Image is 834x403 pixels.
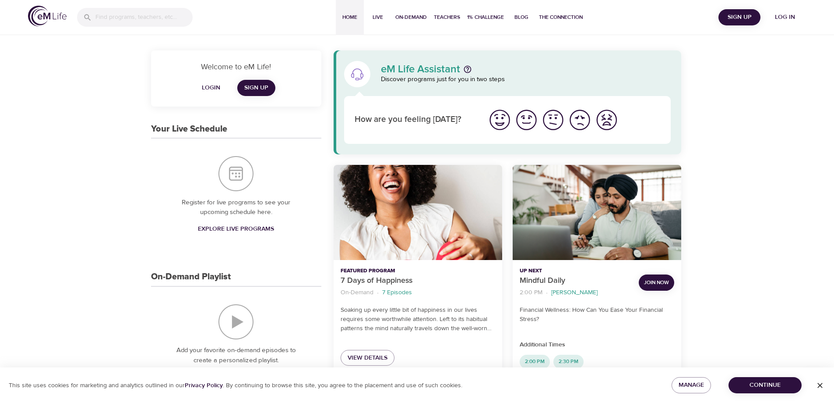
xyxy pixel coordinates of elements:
span: Sign Up [244,82,268,93]
span: Explore Live Programs [198,224,274,235]
p: On-Demand [341,288,373,297]
p: Additional Times [520,340,674,350]
span: Manage [679,380,704,391]
span: Log in [767,12,802,23]
p: Add your favorite on-demand episodes to create a personalized playlist. [169,346,304,365]
p: 7 Days of Happiness [341,275,495,287]
p: Welcome to eM Life! [162,61,311,73]
input: Find programs, teachers, etc... [95,8,193,27]
img: On-Demand Playlist [218,304,253,339]
span: The Connection [539,13,583,22]
img: great [488,108,512,132]
a: Privacy Policy [185,382,223,389]
button: I'm feeling good [513,107,540,133]
span: Blog [511,13,532,22]
span: On-Demand [395,13,427,22]
button: Continue [728,377,802,393]
p: Up Next [520,267,632,275]
p: Soaking up every little bit of happiness in our lives requires some worthwhile attention. Left to... [341,306,495,333]
p: [PERSON_NAME] [551,288,598,297]
img: ok [541,108,565,132]
button: I'm feeling worst [593,107,620,133]
span: View Details [348,353,387,364]
p: Mindful Daily [520,275,632,287]
button: Mindful Daily [513,165,681,260]
span: 2:30 PM [553,358,584,365]
button: Manage [672,377,711,393]
span: 2:00 PM [520,358,550,365]
img: bad [568,108,592,132]
button: I'm feeling great [486,107,513,133]
p: Featured Program [341,267,495,275]
button: 7 Days of Happiness [334,165,502,260]
img: good [514,108,538,132]
span: Join Now [644,278,669,287]
button: Join Now [639,275,674,291]
nav: breadcrumb [520,287,632,299]
nav: breadcrumb [341,287,495,299]
a: Explore Live Programs [194,221,278,237]
span: 1% Challenge [467,13,504,22]
p: eM Life Assistant [381,64,460,75]
p: Financial Wellness: How Can You Ease Your Financial Stress? [520,306,674,324]
span: Continue [735,380,795,391]
h3: On-Demand Playlist [151,272,231,282]
span: Teachers [434,13,460,22]
a: Sign Up [237,80,275,96]
h3: Your Live Schedule [151,124,227,134]
p: 7 Episodes [382,288,412,297]
p: Discover programs just for you in two steps [381,75,671,85]
button: Log in [764,9,806,25]
a: View Details [341,350,394,366]
div: 2:30 PM [553,355,584,369]
div: 2:00 PM [520,355,550,369]
button: I'm feeling bad [567,107,593,133]
p: How are you feeling [DATE]? [355,114,476,126]
p: 2:00 PM [520,288,542,297]
p: Register for live programs to see your upcoming schedule here. [169,198,304,218]
button: Login [197,80,225,96]
span: Login [201,82,222,93]
img: Your Live Schedule [218,156,253,191]
img: worst [595,108,619,132]
img: eM Life Assistant [350,67,364,81]
img: logo [28,6,67,26]
li: · [546,287,548,299]
button: I'm feeling ok [540,107,567,133]
span: Sign Up [722,12,757,23]
li: · [377,287,379,299]
span: Live [367,13,388,22]
button: Sign Up [718,9,760,25]
span: Home [339,13,360,22]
